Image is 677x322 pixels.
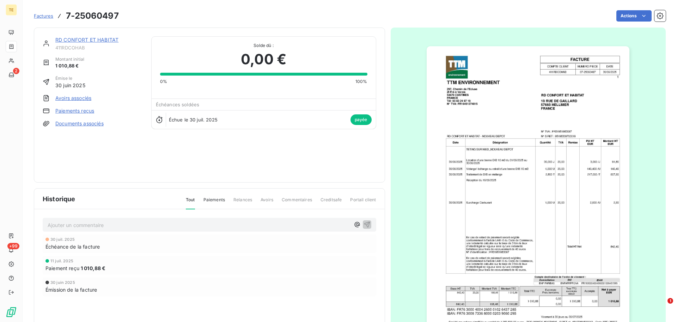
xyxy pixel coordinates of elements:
[55,120,104,127] a: Documents associés
[616,10,652,22] button: Actions
[261,197,273,209] span: Avoirs
[34,12,53,19] a: Factures
[186,197,195,209] span: Tout
[13,68,19,74] span: 2
[66,10,119,22] h3: 7-25060497
[653,298,670,315] iframe: Intercom live chat
[203,197,225,209] span: Paiements
[45,286,97,293] span: Émission de la facture
[667,298,673,304] span: 1
[43,194,75,204] span: Historique
[55,56,84,62] span: Montant initial
[350,197,376,209] span: Portail client
[350,114,372,125] span: payée
[6,4,17,16] div: TE
[55,62,84,70] span: 1 010,88 €
[55,37,118,43] a: RD CONFORT ET HABITAT
[156,102,200,107] span: Échéances soldées
[169,117,218,123] span: Échue le 30 juil. 2025
[282,197,312,209] span: Commentaires
[55,95,91,102] a: Avoirs associés
[355,78,367,85] span: 100%
[55,45,143,50] span: 411RDCOHAB
[6,306,17,318] img: Logo LeanPay
[241,49,286,70] span: 0,00 €
[160,78,167,85] span: 0%
[50,259,73,263] span: 11 juil. 2025
[7,243,19,249] span: +99
[50,280,75,285] span: 30 juin 2025
[45,264,79,272] span: Paiement reçu
[81,264,106,272] span: 1 010,88 €
[50,237,75,241] span: 30 juil. 2025
[55,107,94,114] a: Paiements reçus
[160,42,367,49] span: Solde dû :
[321,197,342,209] span: Creditsafe
[233,197,252,209] span: Relances
[55,82,85,89] span: 30 juin 2025
[45,243,100,250] span: Échéance de la facture
[55,75,85,82] span: Émise le
[34,13,53,19] span: Factures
